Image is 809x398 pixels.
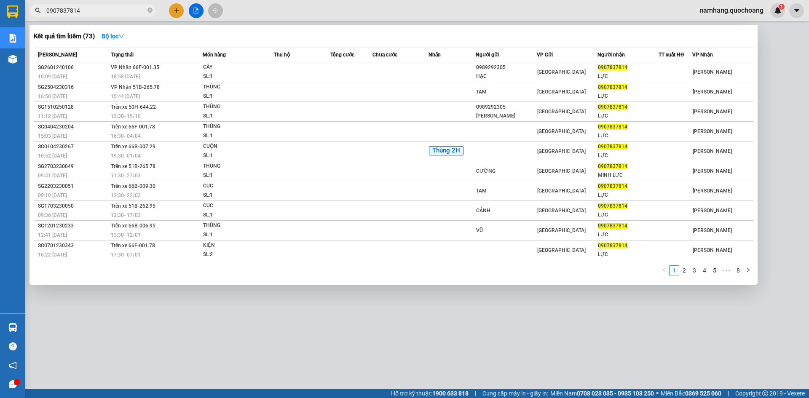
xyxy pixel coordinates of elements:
[537,227,586,233] span: [GEOGRAPHIC_DATA]
[476,72,536,81] div: HẠC
[203,72,266,81] div: SL: 1
[274,52,290,58] span: Thu hộ
[111,243,155,248] span: Trên xe 66F-001.78
[38,52,77,58] span: [PERSON_NAME]
[476,226,536,235] div: VŨ
[203,241,266,250] div: KIỆN
[693,208,732,214] span: [PERSON_NAME]
[689,265,699,275] li: 3
[38,93,67,99] span: 16:50 [DATE]
[693,168,732,174] span: [PERSON_NAME]
[693,188,732,194] span: [PERSON_NAME]
[111,252,141,258] span: 17:30 - 07/01
[598,230,658,239] div: LỰC
[38,202,108,211] div: SG1703230050
[598,183,627,189] span: 0907837814
[9,342,17,350] span: question-circle
[670,266,679,275] a: 1
[203,171,266,180] div: SL: 1
[203,221,266,230] div: THÙNG
[111,192,141,198] span: 12:30 - 22/03
[537,188,586,194] span: [GEOGRAPHIC_DATA]
[203,122,266,131] div: THÙNG
[203,151,266,160] div: SL: 1
[203,102,266,112] div: THÙNG
[598,211,658,219] div: LỰC
[476,63,536,72] div: 0989292305
[693,69,732,75] span: [PERSON_NAME]
[8,34,17,43] img: solution-icon
[598,92,658,101] div: LỰC
[537,168,586,174] span: [GEOGRAPHIC_DATA]
[34,32,95,41] h3: Kết quả tìm kiếm ( 73 )
[111,223,155,229] span: Trên xe 66B-006.95
[38,83,108,92] div: SG2504230316
[537,128,586,134] span: [GEOGRAPHIC_DATA]
[111,52,134,58] span: Trạng thái
[330,52,354,58] span: Tổng cước
[111,144,155,150] span: Trên xe 66B-007.29
[659,52,684,58] span: TT xuất HĐ
[111,153,141,159] span: 19:30 - 01/04
[476,206,536,215] div: CẢNH
[733,265,743,275] li: 8
[693,247,732,253] span: [PERSON_NAME]
[598,72,658,81] div: LỰC
[203,63,266,72] div: CÂY
[598,144,627,150] span: 0907837814
[35,8,41,13] span: search
[476,52,499,58] span: Người gửi
[38,252,67,258] span: 16:22 [DATE]
[111,133,141,139] span: 16:30 - 04/04
[537,52,553,58] span: VP Gửi
[111,163,155,169] span: Trên xe 51B-265.78
[720,265,733,275] span: •••
[710,265,720,275] li: 5
[102,33,124,40] strong: Bộ lọc
[659,265,669,275] li: Previous Page
[699,265,710,275] li: 4
[111,232,141,238] span: 13:30 - 12/01
[111,124,155,130] span: Trên xe 66F-001.78
[669,265,679,275] li: 1
[38,63,108,72] div: SG2601240106
[598,163,627,169] span: 0907837814
[598,191,658,200] div: LỰC
[111,113,141,119] span: 12:30 - 15/10
[38,192,67,198] span: 09:10 [DATE]
[720,265,733,275] li: Next 5 Pages
[476,167,536,176] div: CƯỜNG
[111,203,155,209] span: Trên xe 51B-262.95
[38,103,108,112] div: SG1510250128
[111,183,155,189] span: Trên xe 66B-009.30
[203,182,266,191] div: CỤC
[598,64,627,70] span: 0907837814
[38,212,67,218] span: 09:36 [DATE]
[743,265,753,275] li: Next Page
[700,266,709,275] a: 4
[598,112,658,120] div: LỰC
[111,104,156,110] span: Trên xe 50H-644.22
[203,250,266,259] div: SL: 2
[537,89,586,95] span: [GEOGRAPHIC_DATA]
[38,133,67,139] span: 15:03 [DATE]
[597,52,625,58] span: Người nhận
[372,52,397,58] span: Chưa cước
[203,142,266,151] div: CUỘN
[38,173,67,179] span: 09:41 [DATE]
[598,223,627,229] span: 0907837814
[111,84,160,90] span: VP Nhận 51B-265.78
[476,88,536,96] div: TAM
[598,250,658,259] div: LỰC
[598,124,627,130] span: 0907837814
[38,162,108,171] div: SG2703230049
[118,33,124,39] span: down
[203,211,266,220] div: SL: 1
[598,151,658,160] div: LỰC
[692,52,713,58] span: VP Nhận
[746,267,751,272] span: right
[203,201,266,211] div: CỤC
[7,5,18,18] img: logo-vxr
[38,113,67,119] span: 11:12 [DATE]
[537,247,586,253] span: [GEOGRAPHIC_DATA]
